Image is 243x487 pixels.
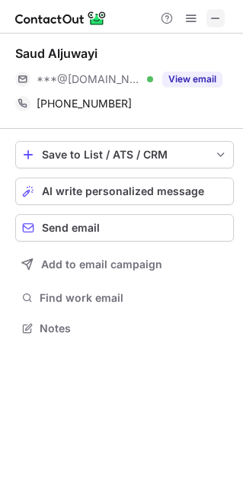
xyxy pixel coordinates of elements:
[37,72,142,86] span: ***@[DOMAIN_NAME]
[40,291,228,305] span: Find work email
[42,149,207,161] div: Save to List / ATS / CRM
[41,258,162,271] span: Add to email campaign
[37,97,132,111] span: [PHONE_NUMBER]
[42,185,204,197] span: AI write personalized message
[40,322,228,335] span: Notes
[162,72,222,87] button: Reveal Button
[15,178,234,205] button: AI write personalized message
[15,9,107,27] img: ContactOut v5.3.10
[15,287,234,309] button: Find work email
[15,251,234,278] button: Add to email campaign
[42,222,100,234] span: Send email
[15,214,234,242] button: Send email
[15,141,234,168] button: save-profile-one-click
[15,46,98,61] div: Saud Aljuwayi
[15,318,234,339] button: Notes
